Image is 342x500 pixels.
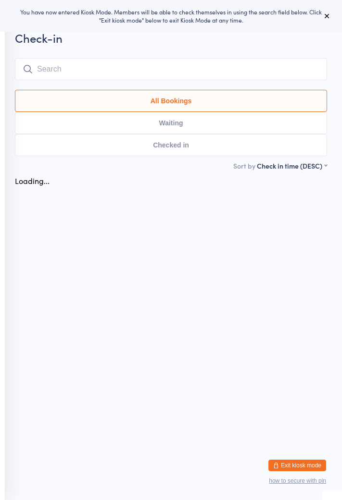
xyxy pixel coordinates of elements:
button: All Bookings [15,90,327,112]
button: Waiting [15,112,327,134]
button: Checked in [15,134,327,156]
div: Check in time (DESC) [257,161,327,171]
button: Exit kiosk mode [268,460,326,471]
h2: Check-in [15,30,327,46]
input: Search [15,58,327,80]
button: how to secure with pin [269,477,326,484]
div: Loading... [15,175,50,186]
div: You have now entered Kiosk Mode. Members will be able to check themselves in using the search fie... [15,8,327,24]
label: Sort by [233,161,255,171]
